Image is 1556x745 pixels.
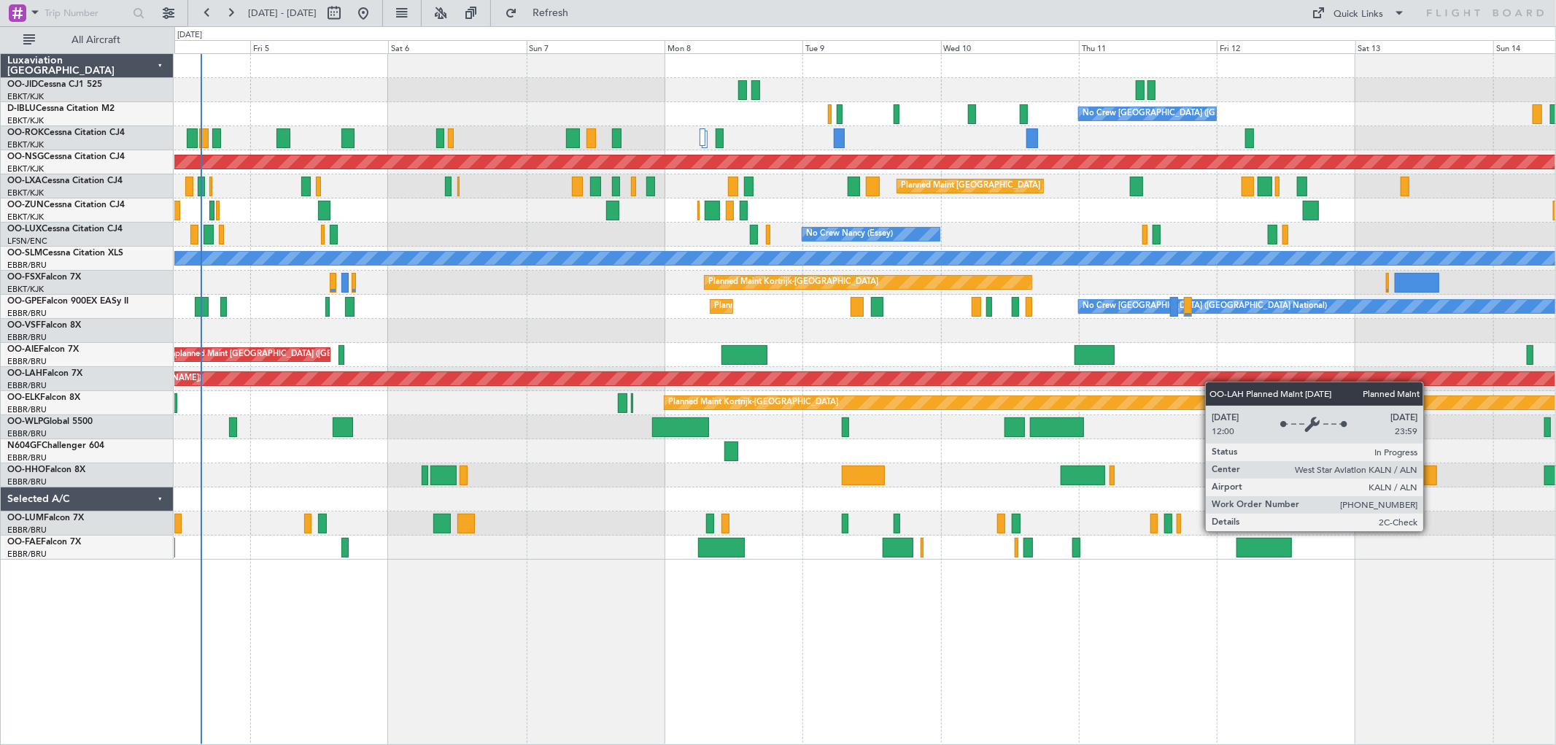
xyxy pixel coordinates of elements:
[165,344,439,366] div: Unplanned Maint [GEOGRAPHIC_DATA] ([GEOGRAPHIC_DATA] National)
[1217,40,1355,53] div: Fri 12
[7,80,38,89] span: OO-JID
[7,369,82,378] a: OO-LAHFalcon 7X
[7,80,102,89] a: OO-JIDCessna CJ1 525
[7,104,115,113] a: D-IBLUCessna Citation M2
[7,201,125,209] a: OO-ZUNCessna Citation CJ4
[7,321,81,330] a: OO-VSFFalcon 8X
[7,525,47,536] a: EBBR/BRU
[7,345,39,354] span: OO-AIE
[7,249,42,258] span: OO-SLM
[7,177,123,185] a: OO-LXACessna Citation CJ4
[1083,296,1327,317] div: No Crew [GEOGRAPHIC_DATA] ([GEOGRAPHIC_DATA] National)
[16,28,158,52] button: All Aircraft
[7,514,84,522] a: OO-LUMFalcon 7X
[7,297,42,306] span: OO-GPE
[177,29,202,42] div: [DATE]
[7,153,125,161] a: OO-NSGCessna Citation CJ4
[112,40,249,53] div: Thu 4
[7,177,42,185] span: OO-LXA
[806,223,893,245] div: No Crew Nancy (Essey)
[250,40,388,53] div: Fri 5
[7,356,47,367] a: EBBR/BRU
[7,188,44,198] a: EBKT/KJK
[7,393,40,402] span: OO-ELK
[7,153,44,161] span: OO-NSG
[38,35,154,45] span: All Aircraft
[7,428,47,439] a: EBBR/BRU
[7,476,47,487] a: EBBR/BRU
[7,297,128,306] a: OO-GPEFalcon 900EX EASy II
[7,538,41,547] span: OO-FAE
[941,40,1079,53] div: Wed 10
[7,466,85,474] a: OO-HHOFalcon 8X
[7,308,47,319] a: EBBR/BRU
[7,404,47,415] a: EBBR/BRU
[714,296,978,317] div: Planned Maint [GEOGRAPHIC_DATA] ([GEOGRAPHIC_DATA] National)
[7,441,42,450] span: N604GF
[802,40,940,53] div: Tue 9
[7,212,44,223] a: EBKT/KJK
[7,128,44,137] span: OO-ROK
[1083,103,1327,125] div: No Crew [GEOGRAPHIC_DATA] ([GEOGRAPHIC_DATA] National)
[665,40,802,53] div: Mon 8
[248,7,317,20] span: [DATE] - [DATE]
[7,260,47,271] a: EBBR/BRU
[901,175,1165,197] div: Planned Maint [GEOGRAPHIC_DATA] ([GEOGRAPHIC_DATA] National)
[7,128,125,137] a: OO-ROKCessna Citation CJ4
[388,40,526,53] div: Sat 6
[44,2,128,24] input: Trip Number
[7,139,44,150] a: EBKT/KJK
[7,538,81,547] a: OO-FAEFalcon 7X
[7,249,123,258] a: OO-SLMCessna Citation XLS
[7,115,44,126] a: EBKT/KJK
[7,345,79,354] a: OO-AIEFalcon 7X
[708,271,878,293] div: Planned Maint Kortrijk-[GEOGRAPHIC_DATA]
[7,466,45,474] span: OO-HHO
[7,417,93,426] a: OO-WLPGlobal 5500
[7,369,42,378] span: OO-LAH
[7,417,43,426] span: OO-WLP
[1305,1,1413,25] button: Quick Links
[7,380,47,391] a: EBBR/BRU
[7,273,81,282] a: OO-FSXFalcon 7X
[7,273,41,282] span: OO-FSX
[7,163,44,174] a: EBKT/KJK
[7,104,36,113] span: D-IBLU
[7,452,47,463] a: EBBR/BRU
[1355,40,1493,53] div: Sat 13
[1079,40,1217,53] div: Thu 11
[520,8,581,18] span: Refresh
[7,321,41,330] span: OO-VSF
[7,201,44,209] span: OO-ZUN
[7,91,44,102] a: EBKT/KJK
[498,1,586,25] button: Refresh
[7,549,47,560] a: EBBR/BRU
[7,514,44,522] span: OO-LUM
[7,236,47,247] a: LFSN/ENC
[7,284,44,295] a: EBKT/KJK
[7,225,42,233] span: OO-LUX
[7,441,104,450] a: N604GFChallenger 604
[668,392,838,414] div: Planned Maint Kortrijk-[GEOGRAPHIC_DATA]
[7,332,47,343] a: EBBR/BRU
[1334,7,1384,22] div: Quick Links
[7,225,123,233] a: OO-LUXCessna Citation CJ4
[527,40,665,53] div: Sun 7
[7,393,80,402] a: OO-ELKFalcon 8X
